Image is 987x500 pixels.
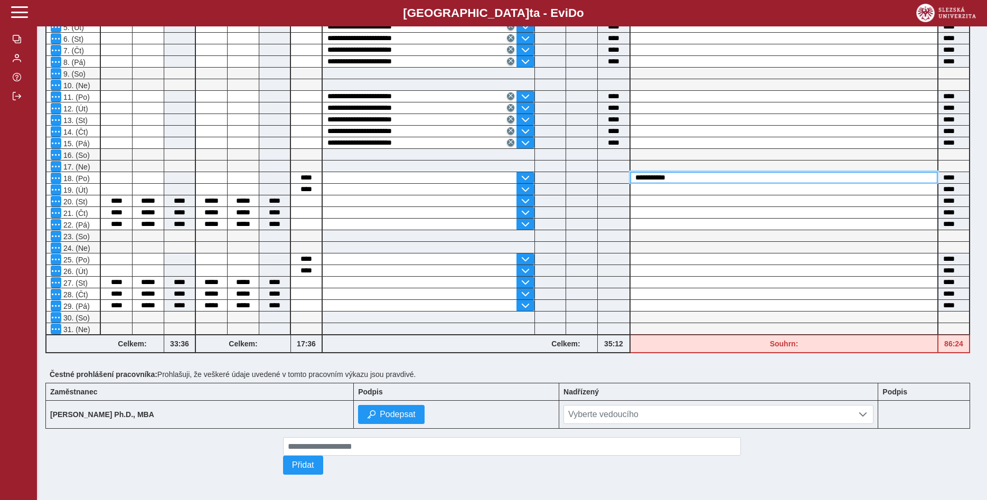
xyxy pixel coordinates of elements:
span: 26. (Út) [61,267,88,276]
b: Čestné prohlášení pracovníka: [50,370,157,379]
span: 16. (So) [61,151,90,159]
button: Menu [51,219,61,230]
span: Podepsat [380,410,416,419]
span: 13. (St) [61,116,88,125]
button: Menu [51,242,61,253]
button: Přidat [283,456,323,475]
button: Menu [51,254,61,265]
span: 22. (Pá) [61,221,90,229]
button: Menu [51,126,61,137]
span: 21. (Čt) [61,209,88,218]
span: 31. (Ne) [61,325,90,334]
span: 11. (Po) [61,93,90,101]
button: Menu [51,161,61,172]
button: Menu [51,22,61,32]
b: [GEOGRAPHIC_DATA] a - Evi [32,6,955,20]
b: 17:36 [291,339,322,348]
span: 20. (St) [61,197,88,206]
button: Menu [51,231,61,241]
b: Souhrn: [770,339,798,348]
span: 10. (Ne) [61,81,90,90]
span: 19. (Út) [61,186,88,194]
b: Celkem: [534,339,597,348]
span: t [529,6,533,20]
button: Menu [51,196,61,206]
button: Menu [51,207,61,218]
button: Menu [51,138,61,148]
span: 23. (So) [61,232,90,241]
button: Menu [51,68,61,79]
b: Zaměstnanec [50,388,97,396]
span: o [577,6,584,20]
button: Menu [51,91,61,102]
b: 33:36 [164,339,195,348]
button: Menu [51,266,61,276]
span: 6. (St) [61,35,83,43]
span: 30. (So) [61,314,90,322]
div: Fond pracovní doby (67:12 h) a součet hodin (86:24 h) se neshodují! [631,335,938,353]
button: Menu [51,300,61,311]
b: [PERSON_NAME] Ph.D., MBA [50,410,154,419]
button: Menu [51,149,61,160]
button: Menu [51,45,61,55]
span: D [568,6,577,20]
span: 14. (Čt) [61,128,88,136]
button: Podepsat [358,405,425,424]
span: 28. (Čt) [61,290,88,299]
span: 12. (Út) [61,105,88,113]
button: Menu [51,277,61,288]
button: Menu [51,103,61,114]
button: Menu [51,56,61,67]
button: Menu [51,115,61,125]
span: Přidat [292,460,314,470]
button: Menu [51,289,61,299]
b: Nadřízený [563,388,599,396]
b: 86:24 [938,339,969,348]
button: Menu [51,184,61,195]
b: 35:12 [598,339,629,348]
span: 7. (Čt) [61,46,84,55]
b: Podpis [358,388,383,396]
span: 17. (Ne) [61,163,90,171]
span: Vyberte vedoucího [564,405,853,423]
button: Menu [51,312,61,323]
button: Menu [51,324,61,334]
span: 25. (Po) [61,256,90,264]
span: 29. (Pá) [61,302,90,310]
span: 18. (Po) [61,174,90,183]
b: Podpis [882,388,907,396]
b: Celkem: [196,339,290,348]
span: 5. (Út) [61,23,84,32]
span: 8. (Pá) [61,58,86,67]
span: 24. (Ne) [61,244,90,252]
span: 9. (So) [61,70,86,78]
span: 27. (St) [61,279,88,287]
b: Celkem: [101,339,164,348]
button: Menu [51,33,61,44]
button: Menu [51,80,61,90]
span: 15. (Pá) [61,139,90,148]
img: logo_web_su.png [916,4,976,22]
button: Menu [51,173,61,183]
div: Fond pracovní doby (67:12 h) a součet hodin (86:24 h) se neshodují! [938,335,970,353]
div: Prohlašuji, že veškeré údaje uvedené v tomto pracovním výkazu jsou pravdivé. [45,366,979,383]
